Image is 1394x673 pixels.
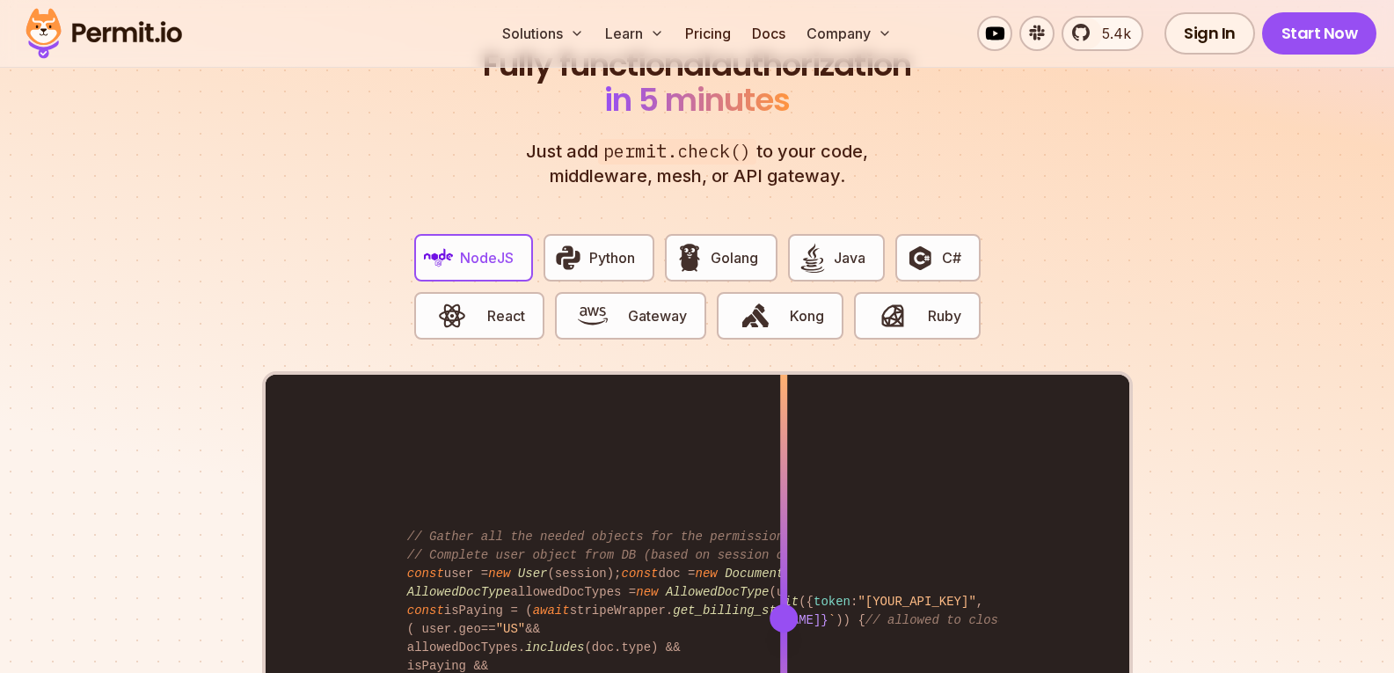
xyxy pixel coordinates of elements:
[598,139,756,165] span: permit.check()
[628,305,687,326] span: Gateway
[604,77,790,122] span: in 5 minutes
[518,567,548,581] span: User
[814,595,850,609] span: token
[495,16,591,51] button: Solutions
[496,622,526,636] span: "US"
[407,585,511,599] span: AllowedDocType
[834,247,865,268] span: Java
[636,585,658,599] span: new
[487,305,525,326] span: React
[479,48,916,118] h2: authorization
[858,595,975,609] span: "[YOUR_API_KEY]"
[865,613,1050,627] span: // allowed to close issue
[578,301,608,331] img: Gateway
[460,247,514,268] span: NodeJS
[799,16,899,51] button: Company
[483,48,712,83] span: Fully functional
[507,139,887,188] p: Just add to your code, middleware, mesh, or API gateway.
[589,247,635,268] span: Python
[407,567,444,581] span: const
[678,16,738,51] a: Pricing
[878,301,908,331] img: Ruby
[1262,12,1377,55] a: Start Now
[928,305,961,326] span: Ruby
[553,243,583,273] img: Python
[798,243,828,273] img: Java
[424,243,454,273] img: NodeJS
[675,243,704,273] img: Golang
[459,622,481,636] span: geo
[407,530,828,544] span: // Gather all the needed objects for the permission check
[621,640,651,655] span: type
[18,4,190,63] img: Permit logo
[621,567,658,581] span: const
[711,247,758,268] span: Golang
[525,640,584,655] span: includes
[942,247,961,268] span: C#
[407,604,444,618] span: const
[1164,12,1255,55] a: Sign In
[533,604,570,618] span: await
[437,301,467,331] img: React
[725,567,784,581] span: Document
[741,301,770,331] img: Kong
[666,585,770,599] span: AllowedDocType
[407,548,991,562] span: // Complete user object from DB (based on session object, only 3 DB queries...)
[905,243,935,273] img: C#
[790,305,824,326] span: Kong
[1091,23,1131,44] span: 5.4k
[745,16,792,51] a: Docs
[598,16,671,51] button: Learn
[696,567,718,581] span: new
[488,567,510,581] span: new
[1062,16,1143,51] a: 5.4k
[673,604,806,618] span: get_billing_status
